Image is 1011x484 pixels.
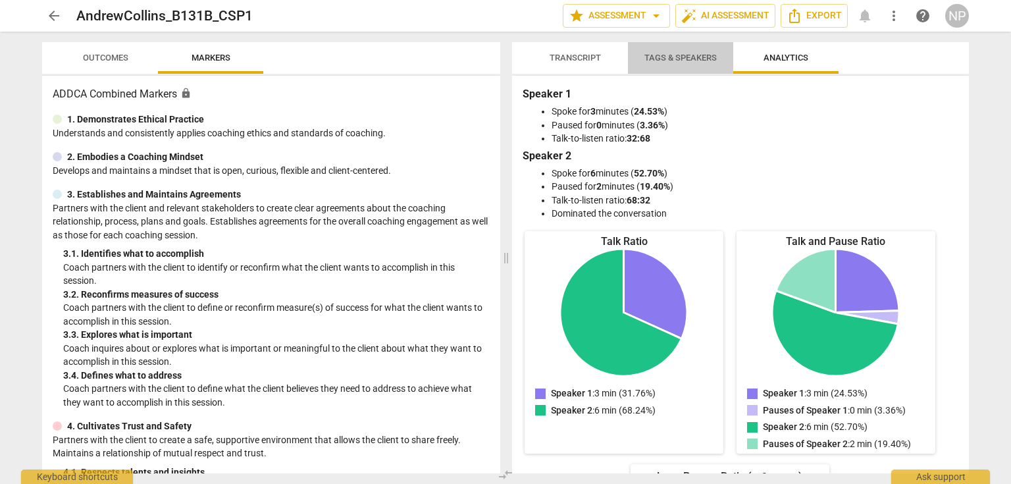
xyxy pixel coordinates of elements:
span: Markers [192,53,230,63]
span: more_vert [886,8,902,24]
b: 19.40% [640,181,670,192]
p: 3. Establishes and Maintains Agreements [67,188,241,202]
span: Speaker 2 [551,405,592,416]
b: 6 [590,168,596,178]
div: Talk and Pause Ratio [737,234,935,249]
h3: ADDCA Combined Markers [53,86,490,102]
p: Partners with the client and relevant stakeholders to create clear agreements about the coaching ... [53,202,490,242]
p: : 6 min (52.70%) [763,420,868,434]
span: Speaker 1 [551,388,592,398]
span: arrow_back [46,8,62,24]
b: 2 [596,181,602,192]
b: Speaker 1 [523,88,571,100]
p: : 3 min (24.53%) [763,387,868,400]
button: NP [945,4,969,28]
b: 52.70% [634,168,664,178]
li: Spoke for minutes ( ) [552,105,956,119]
li: Talk-to-listen ratio: [552,132,956,146]
p: : 6 min (68.24%) [551,404,656,417]
b: 68:32 [627,195,650,205]
p: Coach partners with the client to define what the client believes they need to address to achieve... [63,382,490,409]
p: 1. Demonstrates Ethical Practice [67,113,204,126]
span: star [569,8,584,24]
li: Paused for minutes ( ) [552,180,956,194]
span: AI Assessment [681,8,769,24]
button: AI Assessment [675,4,775,28]
div: 3. 2. Reconfirms measures of success [63,288,490,302]
p: 4. Cultivates Trust and Safety [67,419,192,433]
li: Talk-to-listen ratio: [552,194,956,207]
span: help [915,8,931,24]
span: Speaker 2 [763,421,804,432]
p: Develops and maintains a mindset that is open, curious, flexible and client-centered. [53,164,490,178]
span: Outcomes [83,53,128,63]
li: Spoke for minutes ( ) [552,167,956,180]
p: Coach partners with the client to identify or reconfirm what the client wants to accomplish in th... [63,261,490,288]
p: Understands and consistently applies coaching ethics and standards of coaching. [53,126,490,140]
p: Coach partners with the client to define or reconfirm measure(s) of success for what the client w... [63,301,490,328]
span: Pauses of Speaker 1 [763,405,848,416]
span: Speaker 1 [763,388,804,398]
button: Export [781,4,848,28]
b: 0 [596,120,602,130]
li: Paused for minutes ( ) [552,119,956,132]
b: 3.36% [640,120,665,130]
span: auto_fix_high [681,8,697,24]
div: 3. 3. Explores what is important [63,328,490,342]
b: 32:68 [627,133,650,144]
div: 3. 4. Defines what to address [63,369,490,383]
span: Assessment is enabled for this document. The competency model is locked and follows the assessmen... [180,88,192,99]
span: Pauses of Speaker 2 [763,439,848,449]
span: Assessment [569,8,664,24]
span: Transcript [550,53,601,63]
p: Partners with the client to create a safe, supportive environment that allows the client to share... [53,433,490,460]
p: 2. Embodies a Coaching Mindset [67,150,203,164]
p: : 2 min (19.40%) [763,437,911,451]
b: 3 [590,106,596,117]
button: Assessment [563,4,670,28]
p: : 3 min (31.76%) [551,387,656,400]
span: Analytics [764,53,808,63]
span: arrow_drop_down [648,8,664,24]
a: Help [911,4,935,28]
div: Talk Ratio [525,234,723,249]
div: 3. 1. Identifies what to accomplish [63,247,490,261]
div: 4. 1. Respects talents and insights [63,466,490,479]
b: 24.53% [634,106,664,117]
div: Ask support [891,470,990,484]
li: Dominated the conversation [552,207,956,221]
span: Tags & Speakers [644,53,717,63]
p: Coach inquires about or explores what is important or meaningful to the client about what they wa... [63,342,490,369]
b: Speaker 2 [523,149,571,162]
div: Keyboard shortcuts [21,470,133,484]
p: : 0 min (3.36%) [763,404,906,417]
span: Export [787,8,842,24]
h2: AndrewCollins_B131B_CSP1 [76,8,253,24]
